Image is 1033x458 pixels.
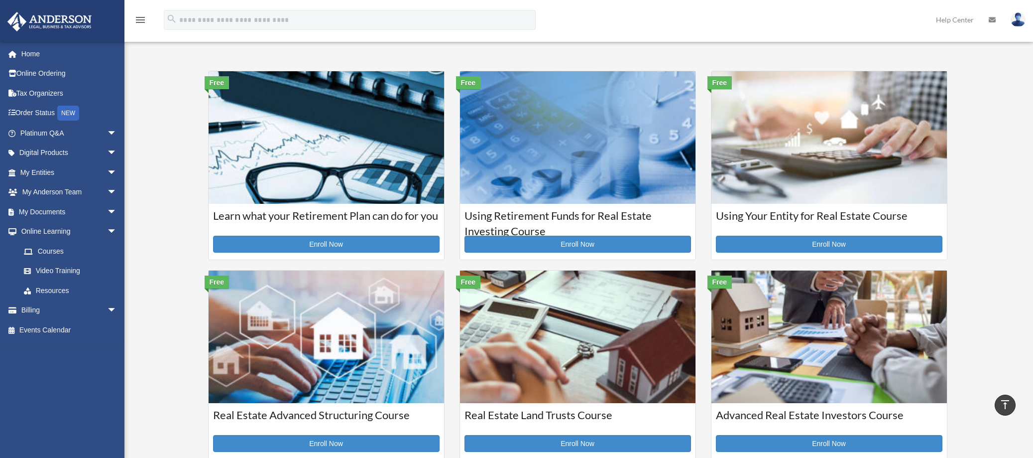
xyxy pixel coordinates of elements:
div: Free [456,276,481,289]
a: Online Ordering [7,64,132,84]
h3: Using Retirement Funds for Real Estate Investing Course [464,208,691,233]
a: Enroll Now [464,435,691,452]
a: Enroll Now [213,435,440,452]
a: Enroll Now [716,236,942,253]
img: Anderson Advisors Platinum Portal [4,12,95,31]
div: Free [205,76,230,89]
a: Home [7,44,132,64]
h3: Real Estate Advanced Structuring Course [213,408,440,433]
span: arrow_drop_down [107,202,127,222]
a: Digital Productsarrow_drop_down [7,143,132,163]
a: Courses [14,241,127,261]
span: arrow_drop_down [107,182,127,203]
div: NEW [57,106,79,121]
div: Free [205,276,230,289]
a: Platinum Q&Aarrow_drop_down [7,123,132,143]
h3: Using Your Entity for Real Estate Course [716,208,942,233]
div: Free [707,276,732,289]
span: arrow_drop_down [107,162,127,183]
div: Free [707,76,732,89]
a: Enroll Now [213,236,440,253]
a: Tax Organizers [7,83,132,103]
a: Order StatusNEW [7,103,132,124]
span: arrow_drop_down [107,143,127,163]
a: My Documentsarrow_drop_down [7,202,132,222]
i: vertical_align_top [999,399,1011,411]
span: arrow_drop_down [107,123,127,144]
a: vertical_align_top [995,395,1016,416]
h3: Learn what your Retirement Plan can do for you [213,208,440,233]
img: User Pic [1011,12,1026,27]
div: Free [456,76,481,89]
span: arrow_drop_down [107,301,127,321]
h3: Real Estate Land Trusts Course [464,408,691,433]
a: Resources [14,281,132,301]
a: Enroll Now [464,236,691,253]
h3: Advanced Real Estate Investors Course [716,408,942,433]
a: Events Calendar [7,320,132,340]
a: My Anderson Teamarrow_drop_down [7,182,132,202]
a: My Entitiesarrow_drop_down [7,162,132,182]
a: Billingarrow_drop_down [7,301,132,320]
a: menu [134,17,146,26]
i: search [166,13,177,24]
i: menu [134,14,146,26]
a: Video Training [14,261,132,281]
a: Online Learningarrow_drop_down [7,222,132,242]
span: arrow_drop_down [107,222,127,242]
a: Enroll Now [716,435,942,452]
